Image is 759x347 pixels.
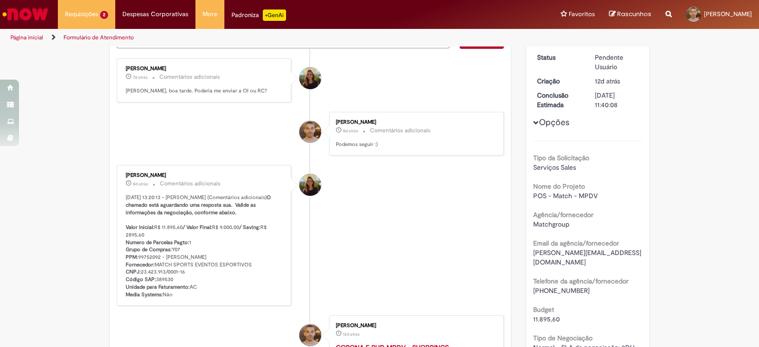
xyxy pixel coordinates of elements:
ul: Trilhas de página [7,29,499,46]
b: Tipo da Solicitação [533,154,589,162]
span: [PERSON_NAME][EMAIL_ADDRESS][DOMAIN_NAME] [533,248,641,266]
b: Email da agência/fornecedor [533,239,619,247]
div: Padroniza [231,9,286,21]
div: [PERSON_NAME] [126,66,284,72]
b: CNPJ: [126,268,141,275]
span: 7d atrás [133,74,148,80]
span: POS - Match - MPDV [533,192,598,200]
div: 18/09/2025 14:08:11 [595,76,639,86]
div: Guilherme Cabral [299,324,321,346]
span: 12d atrás [343,331,360,337]
p: [DATE] 13:20:13 - [PERSON_NAME] (Comentários adicionais) R$ 11.895,60 R$ 9.000,00 R$ 2895,60 1 Y0... [126,194,284,298]
b: Media Systems: [126,291,163,298]
span: [PHONE_NUMBER] [533,286,590,295]
time: 18/09/2025 14:08:11 [595,77,620,85]
b: / Valor Final: [183,224,212,231]
b: PPM: [126,254,138,261]
b: Fornecedor: [126,261,155,268]
span: Matchgroup [533,220,569,228]
span: 8d atrás [133,181,148,187]
div: Pendente Usuário [595,53,639,72]
dt: Conclusão Estimada [530,91,588,110]
a: Página inicial [10,34,43,41]
span: More [203,9,217,19]
dt: Status [530,53,588,62]
span: [PERSON_NAME] [704,10,752,18]
p: +GenAi [263,9,286,21]
p: Podemos seguir :) [336,141,494,148]
div: [DATE] 11:40:08 [595,91,639,110]
div: Lara Moccio Breim Solera [299,174,321,196]
small: Comentários adicionais [370,127,431,135]
b: Numero de Parcelas Pagto: [126,239,189,246]
span: Favoritos [569,9,595,19]
b: O chamado está aguardando uma resposta sua. Valide as informações da negociação, conforme abaixo.... [126,194,272,231]
b: Tipo de Negociação [533,334,592,342]
div: [PERSON_NAME] [336,119,494,125]
b: Unidade para Faturamento: [126,283,190,291]
span: 2 [100,11,108,19]
b: Grupo de Compras: [126,246,172,253]
b: Agência/fornecedor [533,210,593,219]
b: / Saving: [239,224,260,231]
b: Nome do Projeto [533,182,585,191]
span: Despesas Corporativas [122,9,188,19]
div: [PERSON_NAME] [126,173,284,178]
b: Código SAP: [126,276,156,283]
b: Telefone da agência/fornecedor [533,277,629,285]
span: Serviços Sales [533,163,576,172]
div: Guilherme Cabral [299,121,321,143]
time: 18/09/2025 14:07:38 [343,331,360,337]
span: Rascunhos [617,9,651,18]
div: [PERSON_NAME] [336,323,494,329]
dt: Criação [530,76,588,86]
span: 12d atrás [595,77,620,85]
b: Budget [533,305,554,314]
a: Rascunhos [609,10,651,19]
a: Formulário de Atendimento [64,34,134,41]
time: 22/09/2025 13:20:13 [133,181,148,187]
small: Comentários adicionais [159,73,220,81]
span: Requisições [65,9,98,19]
span: 8d atrás [343,128,358,134]
div: Lara Moccio Breim Solera [299,67,321,89]
small: Comentários adicionais [160,180,221,188]
span: 11.895,60 [533,315,560,323]
p: [PERSON_NAME], boa tarde. Poderia me enviar a OI ou RC? [126,87,284,95]
img: ServiceNow [1,5,50,24]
